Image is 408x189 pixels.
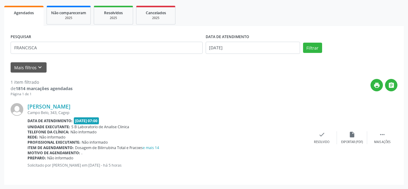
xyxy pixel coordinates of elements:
[47,155,73,161] span: Não informado
[104,10,123,15] span: Resolvidos
[28,124,70,129] b: Unidade executante:
[303,43,322,53] button: Filtrar
[143,145,159,150] a: e mais 14
[98,16,129,20] div: 2025
[146,10,166,15] span: Cancelados
[39,135,65,140] span: Não informado
[51,16,86,20] div: 2025
[81,150,82,155] span: .
[28,118,73,123] b: Data de atendimento:
[370,79,383,91] button: print
[37,64,43,71] i: keyboard_arrow_down
[51,10,86,15] span: Não compareceram
[11,85,73,92] div: de
[75,145,159,150] span: Dosagem de Bilirrubina Total e Fracoes
[28,163,307,168] p: Solicitado por [PERSON_NAME] em [DATE] - há 5 horas
[141,16,171,20] div: 2025
[385,79,397,91] button: 
[374,140,390,144] div: Mais ações
[314,140,329,144] div: Resolvido
[11,32,31,42] label: PESQUISAR
[11,79,73,85] div: 1 item filtrado
[28,145,74,150] b: Item de agendamento:
[11,92,73,97] div: Página 1 de 1
[28,155,46,161] b: Preparo:
[379,131,386,138] i: 
[28,150,80,155] b: Motivo de agendamento:
[388,82,395,89] i: 
[206,42,300,54] input: Selecione um intervalo
[82,140,108,145] span: Não informado
[341,140,363,144] div: Exportar (PDF)
[374,82,380,89] i: print
[74,117,99,124] span: [DATE] 07:00
[28,140,80,145] b: Profissional executante:
[14,10,34,15] span: Agendados
[28,135,38,140] b: Rede:
[11,62,47,73] button: Mais filtroskeyboard_arrow_down
[28,129,69,135] b: Telefone da clínica:
[11,103,23,116] img: img
[28,110,307,115] div: Campo Belo, 343, Cagep
[16,86,73,91] strong: 1814 marcações agendadas
[318,131,325,138] i: check
[11,42,203,54] input: Nome, CNS
[349,131,355,138] i: insert_drive_file
[71,124,129,129] span: S B Laboratorio de Analise Clinica
[206,32,249,42] label: DATA DE ATENDIMENTO
[28,103,70,110] a: [PERSON_NAME]
[70,129,96,135] span: Não informado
